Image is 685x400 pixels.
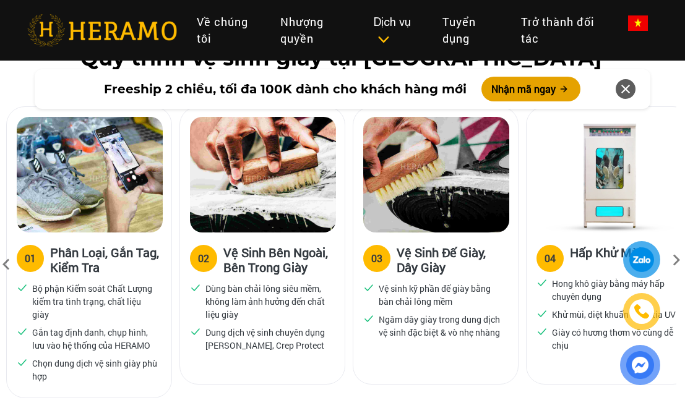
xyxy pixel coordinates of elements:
[17,357,28,368] img: checked.svg
[27,14,177,46] img: heramo-logo.png
[205,326,330,352] p: Dung dịch vệ sinh chuyên dụng [PERSON_NAME], Crep Protect
[634,304,649,319] img: phone-icon
[379,282,504,308] p: Vệ sinh kỹ phần đế giày bằng bàn chải lông mềm
[625,295,658,328] a: phone-icon
[536,117,683,232] img: Heramo quy trinh ve sinh hap khu mui giay bang may hap uv
[536,277,548,288] img: checked.svg
[552,308,676,321] p: Khử mùi, diệt khuẩn bằng tia UV
[377,33,390,46] img: subToggleIcon
[104,80,467,98] span: Freeship 2 chiều, tối đa 100K dành cho khách hàng mới
[17,117,163,232] img: Heramo quy trinh ve sinh giay phan loai gan tag kiem tra
[17,326,28,337] img: checked.svg
[628,15,648,31] img: vn-flag.png
[552,326,677,352] p: Giày có hương thơm vô cùng dễ chịu
[536,326,548,337] img: checked.svg
[205,282,330,321] p: Dùng bàn chải lông siêu mềm, không làm ảnh hưởng đến chất liệu giày
[511,9,618,52] a: Trở thành đối tác
[25,251,36,266] div: 01
[17,282,28,293] img: checked.svg
[32,326,157,352] p: Gắn tag định danh, chụp hình, lưu vào hệ thống của HERAMO
[481,77,580,101] button: Nhận mã ngay
[50,245,162,274] h3: Phân Loại, Gắn Tag, Kiểm Tra
[270,9,364,52] a: Nhượng quyền
[363,282,374,293] img: checked.svg
[536,308,548,319] img: checked.svg
[374,14,423,47] div: Dịch vụ
[371,251,382,266] div: 03
[570,245,642,270] h3: Hấp Khử Mùi
[32,357,157,383] p: Chọn dung dịch vệ sinh giày phù hợp
[363,313,374,324] img: checked.svg
[223,245,335,274] h3: Vệ Sinh Bên Ngoài, Bên Trong Giày
[552,277,677,303] p: Hong khô giày bằng máy hấp chuyên dụng
[379,313,504,339] p: Ngâm dây giày trong dung dịch vệ sinh đặc biệt & vò nhẹ nhàng
[433,9,511,52] a: Tuyển dụng
[397,245,508,274] h3: Vệ Sinh Đế Giày, Dây Giày
[190,326,201,337] img: checked.svg
[190,117,336,232] img: Heramo quy trinh ve sinh giay ben ngoai ben trong
[32,282,157,321] p: Bộ phận Kiểm soát Chất Lượng kiểm tra tình trạng, chất liệu giày
[190,282,201,293] img: checked.svg
[198,251,209,266] div: 02
[363,117,509,232] img: Heramo quy trinh ve sinh de giay day giay
[187,9,270,52] a: Về chúng tôi
[545,251,556,266] div: 04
